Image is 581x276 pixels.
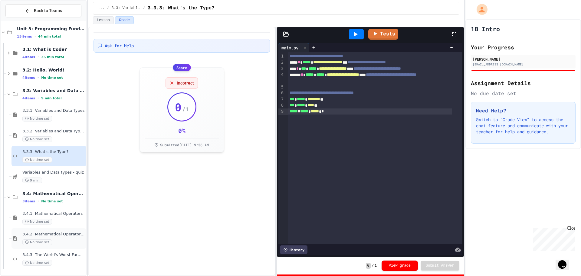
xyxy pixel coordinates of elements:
[471,25,500,33] h1: 1B Intro
[22,67,85,73] span: 3.2: Hello, World!
[278,59,284,65] div: 2
[41,96,62,100] span: 9 min total
[93,16,114,24] button: Lesson
[105,43,134,49] span: Ask for Help
[182,105,189,113] span: / 1
[22,170,85,175] span: Variables and Data types - quiz
[22,191,85,196] span: 3.4: Mathematical Operators
[375,263,377,268] span: 1
[34,34,36,39] span: •
[278,43,309,52] div: main.py
[175,101,182,113] span: 0
[278,84,284,90] div: 5
[22,116,52,121] span: No time set
[2,2,42,38] div: Chat with us now!Close
[22,149,85,155] span: 3.3.3: What's the Type?
[22,108,85,113] span: 3.3.1: Variables and Data Types
[17,26,85,32] span: Unit 3: Programming Fundamentals
[382,261,418,271] button: View grade
[278,72,284,84] div: 4
[471,90,576,97] div: No due date set
[368,29,398,40] a: Tests
[22,129,85,134] span: 3.3.2: Variables and Data Types - Review
[278,108,284,115] div: 9
[17,35,32,38] span: 15 items
[107,6,109,11] span: /
[22,239,52,245] span: No time set
[471,79,576,87] h2: Assignment Details
[22,252,85,258] span: 3.4.3: The World's Worst Farmers Market
[531,225,575,251] iframe: chat widget
[5,4,81,17] button: Back to Teams
[22,136,52,142] span: No time set
[426,263,454,268] span: Submit Answer
[22,260,52,266] span: No time set
[476,107,570,114] h3: Need Help?
[177,80,194,86] span: Incorrect
[280,245,307,254] div: History
[148,5,215,12] span: 3.3.3: What's the Type?
[143,6,145,11] span: /
[34,8,62,14] span: Back to Teams
[22,47,85,52] span: 3.1: What is Code?
[38,35,61,38] span: 44 min total
[41,199,63,203] span: No time set
[556,252,575,270] iframe: chat widget
[22,219,52,224] span: No time set
[473,62,574,67] div: [EMAIL_ADDRESS][DOMAIN_NAME]
[22,88,85,93] span: 3.3: Variables and Data Types
[22,55,35,59] span: 4 items
[421,261,459,271] button: Submit Answer
[372,263,374,268] span: /
[38,75,39,80] span: •
[41,55,64,59] span: 35 min total
[278,45,301,51] div: main.py
[160,142,209,147] span: Submitted [DATE] 9:36 AM
[278,90,284,96] div: 6
[476,117,570,135] p: Switch to "Grade View" to access the chat feature and communicate with your teacher for help and ...
[470,2,489,16] div: My Account
[178,126,185,135] div: 0 %
[22,232,85,237] span: 3.4.2: Mathematical Operators - Review
[98,6,105,11] span: ...
[22,76,35,80] span: 4 items
[278,96,284,102] div: 7
[115,16,134,24] button: Grade
[473,56,574,62] div: [PERSON_NAME]
[22,211,85,216] span: 3.4.1: Mathematical Operators
[278,66,284,72] div: 3
[22,178,42,183] span: 9 min
[38,96,39,101] span: •
[22,199,35,203] span: 3 items
[41,76,63,80] span: No time set
[471,43,576,52] h2: Your Progress
[173,64,191,71] div: Score
[22,157,52,163] span: No time set
[278,53,284,59] div: 1
[38,55,39,59] span: •
[22,96,35,100] span: 4 items
[366,263,370,269] span: 0
[38,199,39,204] span: •
[278,102,284,108] div: 8
[112,6,141,11] span: 3.3: Variables and Data Types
